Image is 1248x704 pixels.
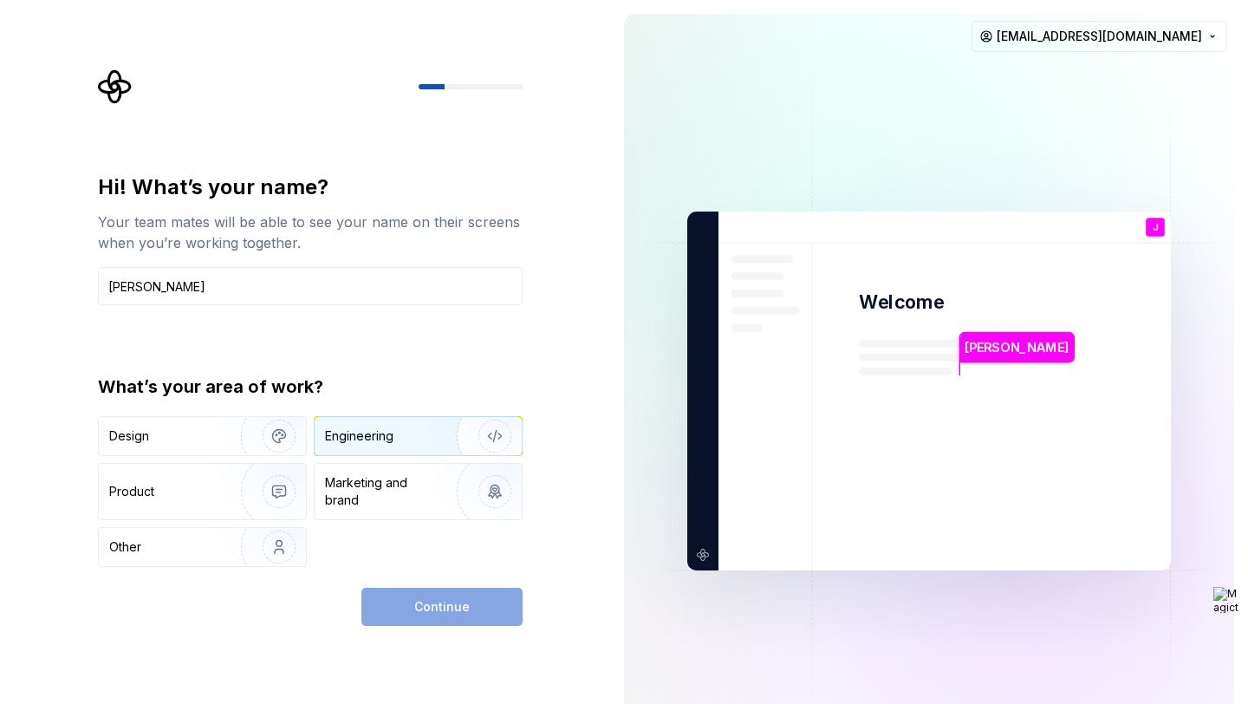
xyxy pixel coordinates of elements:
[98,267,523,305] input: Han Solo
[965,338,1069,357] p: [PERSON_NAME]
[325,474,442,509] div: Marketing and brand
[98,173,523,201] div: Hi! What’s your name?
[109,538,141,556] div: Other
[98,69,133,104] svg: Supernova Logo
[109,483,154,500] div: Product
[997,28,1202,45] span: [EMAIL_ADDRESS][DOMAIN_NAME]
[98,375,523,399] div: What’s your area of work?
[109,427,149,445] div: Design
[859,290,944,315] p: Welcome
[1153,223,1158,232] p: J
[325,427,393,445] div: Engineering
[972,21,1227,52] button: [EMAIL_ADDRESS][DOMAIN_NAME]
[98,212,523,253] div: Your team mates will be able to see your name on their screens when you’re working together.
